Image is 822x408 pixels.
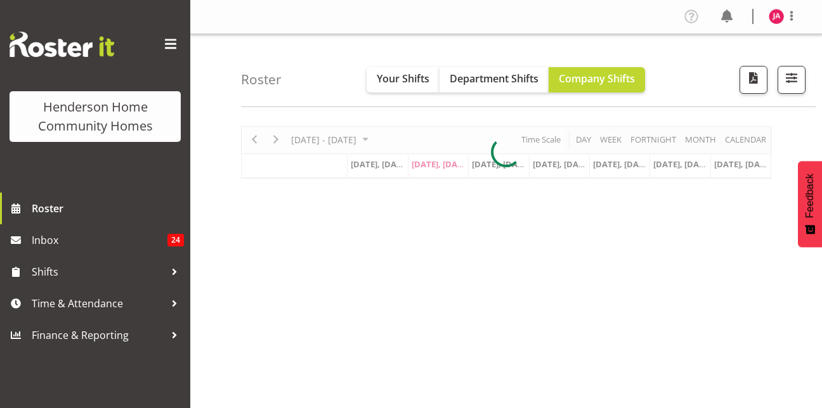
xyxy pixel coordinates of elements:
[740,66,767,94] button: Download a PDF of the roster according to the set date range.
[32,199,184,218] span: Roster
[440,67,549,92] button: Department Shifts
[32,231,167,250] span: Inbox
[450,72,538,86] span: Department Shifts
[804,174,816,218] span: Feedback
[367,67,440,92] button: Your Shifts
[241,72,282,87] h4: Roster
[32,326,165,345] span: Finance & Reporting
[769,9,784,24] img: julius-antonio10095.jpg
[22,98,168,136] div: Henderson Home Community Homes
[32,262,165,281] span: Shifts
[167,234,184,246] span: 24
[778,66,806,94] button: Filter Shifts
[32,294,165,313] span: Time & Attendance
[549,67,645,92] button: Company Shifts
[559,72,635,86] span: Company Shifts
[10,32,114,57] img: Rosterit website logo
[798,161,822,247] button: Feedback - Show survey
[377,72,429,86] span: Your Shifts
